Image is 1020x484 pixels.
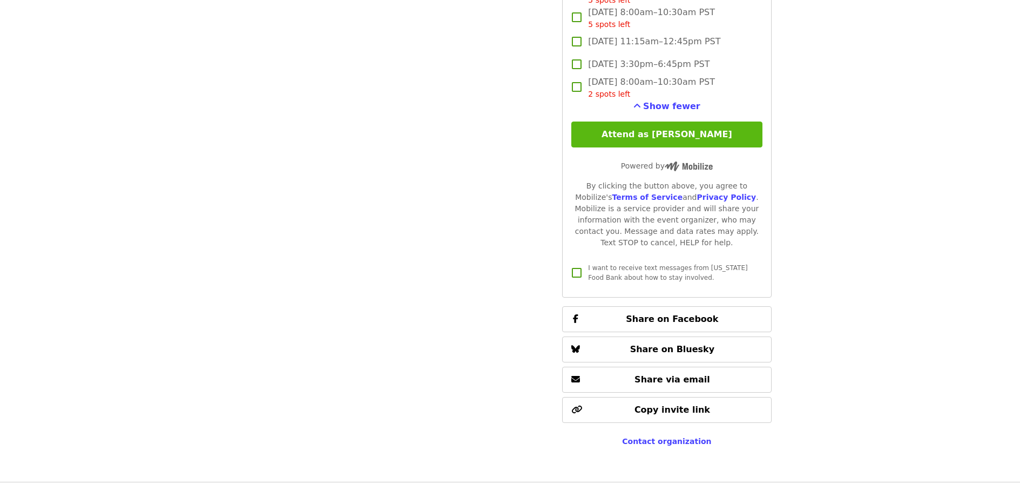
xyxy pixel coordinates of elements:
[562,397,771,423] button: Copy invite link
[633,100,700,113] button: See more timeslots
[562,367,771,393] button: Share via email
[571,122,762,147] button: Attend as [PERSON_NAME]
[588,76,715,100] span: [DATE] 8:00am–10:30am PST
[588,6,715,30] span: [DATE] 8:00am–10:30am PST
[588,20,630,29] span: 5 spots left
[643,101,700,111] span: Show fewer
[634,374,710,385] span: Share via email
[562,306,771,332] button: Share on Facebook
[562,337,771,362] button: Share on Bluesky
[626,314,718,324] span: Share on Facebook
[588,35,720,48] span: [DATE] 11:15am–12:45pm PST
[588,58,710,71] span: [DATE] 3:30pm–6:45pm PST
[634,405,710,415] span: Copy invite link
[588,264,747,281] span: I want to receive text messages from [US_STATE] Food Bank about how to stay involved.
[571,180,762,248] div: By clicking the button above, you agree to Mobilize's and . Mobilize is a service provider and wi...
[697,193,756,201] a: Privacy Policy
[588,90,630,98] span: 2 spots left
[622,437,711,446] a: Contact organization
[612,193,683,201] a: Terms of Service
[630,344,715,354] span: Share on Bluesky
[665,162,713,171] img: Powered by Mobilize
[621,162,713,170] span: Powered by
